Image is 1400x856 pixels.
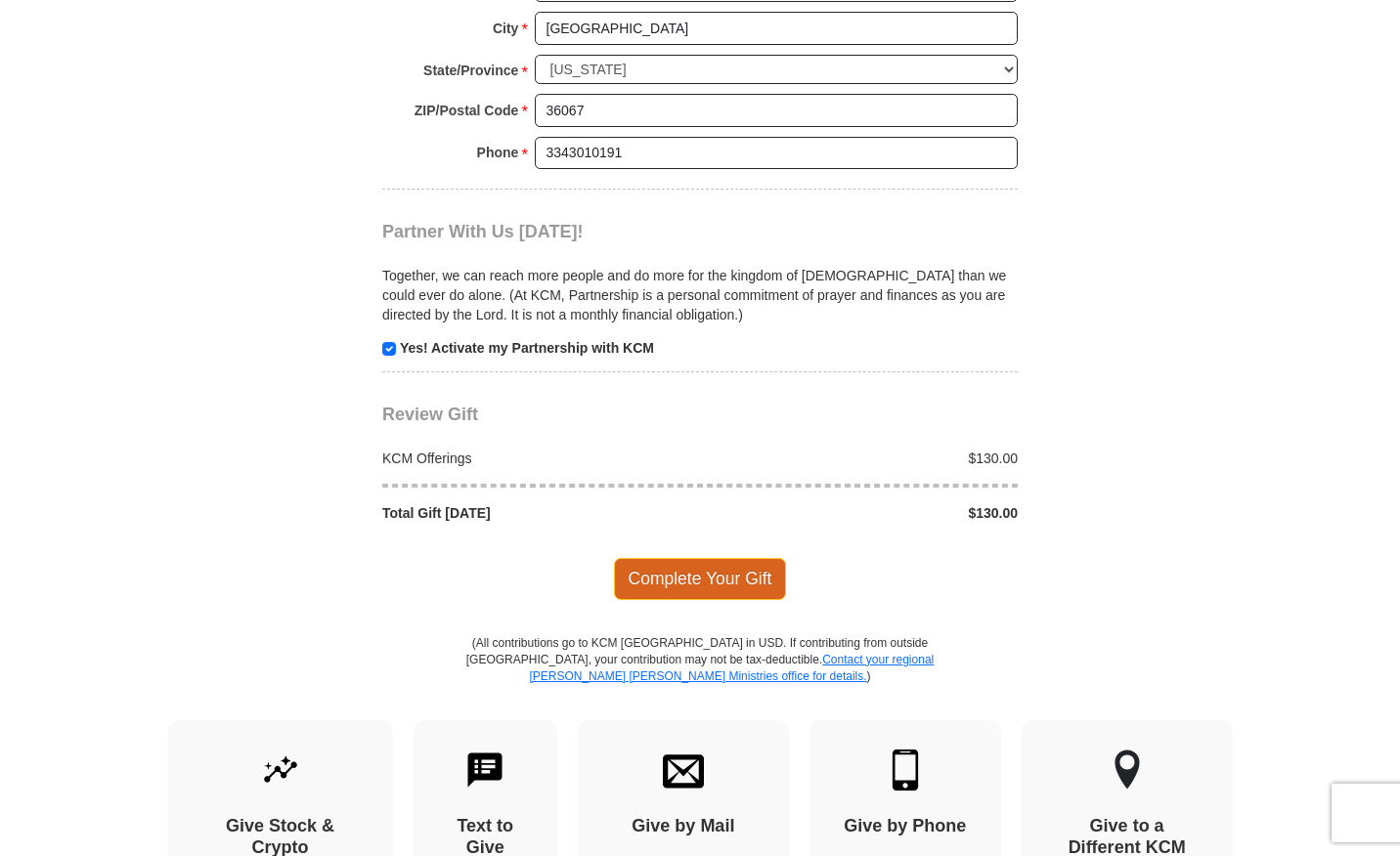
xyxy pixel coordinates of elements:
img: envelope.svg [663,749,704,791]
span: Partner With Us [DATE]! [382,222,584,241]
strong: Yes! Activate my Partnership with KCM [400,340,654,356]
div: Total Gift [DATE] [372,503,701,523]
span: Complete Your Gift [614,558,787,599]
strong: Phone [477,139,519,166]
img: other-region [1114,749,1141,791]
div: $130.00 [700,449,1028,468]
p: Together, we can reach more people and do more for the kingdom of [DEMOGRAPHIC_DATA] than we coul... [382,266,1018,324]
strong: ZIP/Postal Code [415,97,519,124]
div: $130.00 [700,503,1028,523]
h4: Give by Phone [844,816,967,837]
span: Review Gift [382,405,478,424]
strong: City [493,15,518,42]
img: give-by-stock.svg [260,749,301,791]
h4: Give by Mail [612,816,755,837]
div: KCM Offerings [372,449,701,468]
strong: State/Province [423,57,518,84]
img: text-to-give.svg [464,749,505,791]
img: mobile.svg [885,749,926,791]
a: Contact your regional [PERSON_NAME] [PERSON_NAME] Ministries office for details. [529,653,934,683]
p: (All contributions go to KCM [GEOGRAPHIC_DATA] in USD. If contributing from outside [GEOGRAPHIC_D... [465,635,935,720]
